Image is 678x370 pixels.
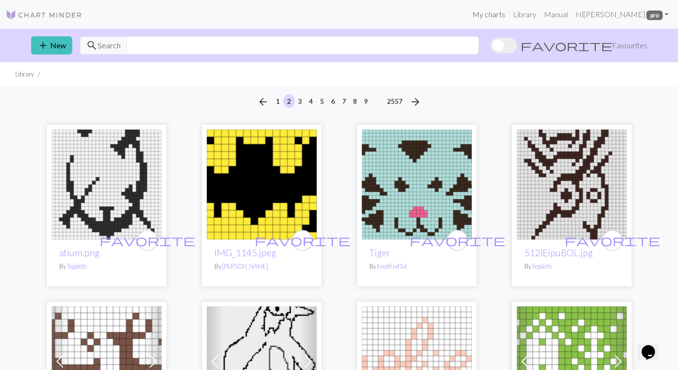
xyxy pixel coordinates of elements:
button: Next [406,94,425,109]
a: Cookie [362,356,472,365]
img: 512IEipuBOL.jpg [517,130,627,239]
span: arrow_back [257,95,269,109]
button: favourite [137,230,158,251]
span: arrow_forward [410,95,421,109]
li: Library [15,70,34,79]
button: 8 [349,94,361,108]
span: favorite [521,39,612,52]
i: favourite [410,231,505,250]
button: 2557 [383,94,406,108]
span: favorite [565,233,660,248]
p: By [59,262,154,271]
span: pro [646,11,663,20]
a: Tegileth [67,262,87,270]
button: 9 [360,94,372,108]
a: atium.png [59,247,100,258]
a: middle of jumper part 1 [207,356,317,365]
a: Tegileth [532,262,552,270]
span: favorite [100,233,195,248]
span: add [37,39,49,52]
img: 1000000880.jpg [362,130,472,239]
a: Manual [540,5,572,24]
a: Alt Stocking 3 [517,356,627,365]
p: By [524,262,619,271]
button: favourite [292,230,313,251]
img: IMG_1145.jpeg [207,130,317,239]
button: 2 [283,94,295,108]
iframe: chat widget [638,332,668,360]
button: Previous [254,94,273,109]
a: Tiger [369,247,390,258]
i: favourite [565,231,660,250]
button: 3 [294,94,306,108]
a: My charts [468,5,509,24]
a: IMG_1145.jpeg [207,179,317,188]
i: favourite [255,231,350,250]
img: atiumCENTER [52,130,162,239]
i: Next [410,96,421,108]
span: Favourites [612,40,647,51]
a: 1000000880.jpg [362,179,472,188]
a: KnotKnitTat [377,262,407,270]
p: By [214,262,309,271]
span: search [86,39,98,52]
p: By [369,262,464,271]
button: 7 [338,94,350,108]
button: 1 [272,94,284,108]
a: 512IEipuBOL.jpg [524,247,593,258]
a: Hi[PERSON_NAME] pro [572,5,672,24]
i: Previous [257,96,269,108]
button: 4 [305,94,317,108]
img: Logo [6,9,82,21]
a: Stocking 2 [52,356,162,365]
a: IMG_1145.jpeg [214,247,276,258]
a: atiumCENTER [52,179,162,188]
a: Library [509,5,540,24]
button: 5 [316,94,328,108]
a: [PERSON_NAME] [222,262,268,270]
button: favourite [447,230,468,251]
button: New [31,36,72,54]
nav: Page navigation [254,94,425,109]
button: favourite [602,230,623,251]
label: Show favourites [490,36,647,54]
span: Search [98,40,121,51]
i: favourite [100,231,195,250]
a: 512IEipuBOL.jpg [517,179,627,188]
button: 6 [327,94,339,108]
span: favorite [255,233,350,248]
span: favorite [410,233,505,248]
